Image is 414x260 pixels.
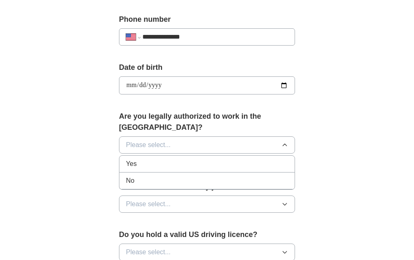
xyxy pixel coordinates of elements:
label: Do you hold a valid US driving licence? [119,229,295,240]
span: No [126,176,134,186]
button: Please select... [119,196,295,213]
label: Are you legally authorized to work in the [GEOGRAPHIC_DATA]? [119,111,295,133]
button: Please select... [119,136,295,154]
span: Please select... [126,140,171,150]
span: Please select... [126,199,171,209]
label: Date of birth [119,62,295,73]
span: Please select... [126,247,171,257]
label: Phone number [119,14,295,25]
span: Yes [126,159,137,169]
